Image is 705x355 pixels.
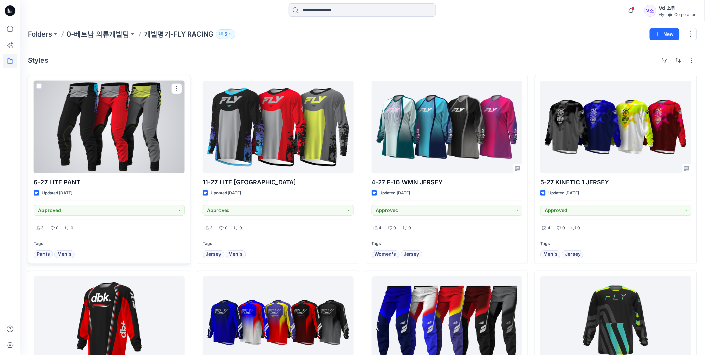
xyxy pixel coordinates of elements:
[203,81,354,173] a: 11-27 LITE JERSEY
[540,177,691,187] p: 5-27 KINETIC 1 JERSEY
[211,190,241,197] p: Updated [DATE]
[71,225,73,232] p: 0
[372,177,523,187] p: 4-27 F-16 WMN JERSEY
[41,225,44,232] p: 3
[42,190,72,197] p: Updated [DATE]
[543,250,558,258] span: Men's
[28,56,48,64] h4: Styles
[562,225,565,232] p: 0
[34,81,185,173] a: 6-27 LITE PANT
[409,225,411,232] p: 0
[28,29,52,39] a: Folders
[206,250,221,258] span: Jersey
[375,250,396,258] span: Women's
[144,29,213,39] p: 개발평가-FLY RACING
[372,81,523,173] a: 4-27 F-16 WMN JERSEY
[379,225,382,232] p: 4
[240,225,242,232] p: 0
[548,225,550,232] p: 4
[34,240,185,247] p: Tags
[67,29,129,39] a: 0-베트남 의류개발팀
[203,177,354,187] p: 11-27 LITE [GEOGRAPHIC_DATA]
[644,5,656,17] div: V소
[203,240,354,247] p: Tags
[540,240,691,247] p: Tags
[659,12,697,17] div: Hyunjin Corporation
[650,28,680,40] button: New
[229,250,243,258] span: Men's
[216,29,235,39] button: 5
[540,81,691,173] a: 5-27 KINETIC 1 JERSEY
[380,190,410,197] p: Updated [DATE]
[37,250,50,258] span: Pants
[577,225,580,232] p: 0
[225,225,228,232] p: 0
[225,30,227,38] p: 5
[57,250,72,258] span: Men's
[34,177,185,187] p: 6-27 LITE PANT
[56,225,59,232] p: 0
[659,4,697,12] div: Vd 소팀
[548,190,579,197] p: Updated [DATE]
[372,240,523,247] p: Tags
[210,225,213,232] p: 3
[394,225,396,232] p: 0
[565,250,581,258] span: Jersey
[404,250,419,258] span: Jersey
